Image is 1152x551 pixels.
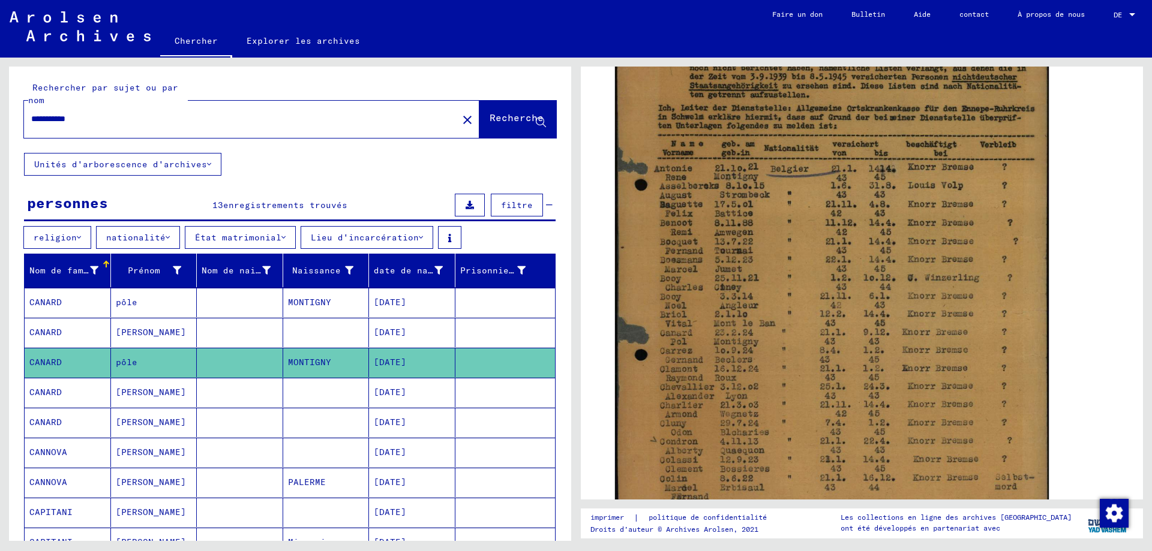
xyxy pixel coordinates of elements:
[116,537,186,547] font: [PERSON_NAME]
[29,387,62,398] font: CANARD
[369,254,455,287] mat-header-cell: date de naissance
[501,200,533,210] font: filtre
[491,194,543,216] button: filtre
[374,477,406,487] font: [DATE]
[841,513,1072,522] font: Les collections en ligne des archives [GEOGRAPHIC_DATA]
[374,447,406,457] font: [DATE]
[288,477,326,487] font: PALERME
[1099,498,1128,527] div: Modifier le consentement
[25,254,111,287] mat-header-cell: Nom de famille
[374,537,406,547] font: [DATE]
[116,357,137,368] font: pôle
[288,357,331,368] font: MONTIGNY
[374,387,406,398] font: [DATE]
[460,265,525,276] font: Prisonnier #
[959,10,989,19] font: contact
[29,327,62,338] font: CANARD
[106,232,166,243] font: nationalité
[772,10,823,19] font: Faire un don
[590,525,758,534] font: Droits d'auteur © Archives Arolsen, 2021
[29,537,73,547] font: CAPITANI
[374,417,406,427] font: [DATE]
[851,10,885,19] font: Bulletin
[195,232,281,243] font: État matrimonial
[29,357,62,368] font: CANARD
[29,417,62,427] font: CANARD
[24,153,221,176] button: Unités d'arborescence d'archives
[374,265,466,276] font: date de naissance
[590,513,624,522] font: imprimer
[27,194,108,212] font: personnes
[283,254,370,287] mat-header-cell: Naissance
[232,26,374,55] a: Explorer les archives
[116,417,186,427] font: [PERSON_NAME]
[292,265,341,276] font: Naissance
[29,447,67,457] font: CANNOVA
[639,511,781,524] a: politique de confidentialité
[374,357,406,368] font: [DATE]
[914,10,931,19] font: Aide
[1085,508,1130,538] img: yv_logo.png
[374,261,458,280] div: date de naissance
[374,507,406,517] font: [DATE]
[175,35,218,46] font: Chercher
[116,297,137,308] font: pôle
[28,82,178,106] font: Rechercher par sujet ou par nom
[128,265,160,276] font: Prénom
[479,101,556,138] button: Recherche
[1100,499,1129,528] img: Modifier le consentement
[34,159,207,170] font: Unités d'arborescence d'archives
[116,447,186,457] font: [PERSON_NAME]
[116,261,197,280] div: Prénom
[634,512,639,523] font: |
[247,35,360,46] font: Explorer les archives
[116,477,186,487] font: [PERSON_NAME]
[29,297,62,308] font: CANARD
[34,232,77,243] font: religion
[460,113,475,127] mat-icon: close
[490,112,544,124] font: Recherche
[649,513,767,522] font: politique de confidentialité
[29,477,67,487] font: CANNOVA
[455,107,479,131] button: Clair
[223,200,347,210] font: enregistrements trouvés
[288,297,331,308] font: MONTIGNY
[374,327,406,338] font: [DATE]
[301,226,433,249] button: Lieu d'incarcération
[455,254,556,287] mat-header-cell: Prisonnier #
[311,232,419,243] font: Lieu d'incarcération
[29,507,73,517] font: CAPITANI
[1018,10,1085,19] font: À propos de nous
[202,265,288,276] font: Nom de naissance
[590,511,634,524] a: imprimer
[185,226,296,249] button: État matrimonial
[1114,10,1122,19] font: DE
[29,261,113,280] div: Nom de famille
[841,523,1000,532] font: ont été développés en partenariat avec
[374,297,406,308] font: [DATE]
[160,26,232,58] a: Chercher
[116,387,186,398] font: [PERSON_NAME]
[10,11,151,41] img: Arolsen_neg.svg
[212,200,223,210] font: 13
[288,537,331,547] font: Minoprio
[23,226,91,249] button: religion
[288,261,369,280] div: Naissance
[202,261,286,280] div: Nom de naissance
[116,507,186,517] font: [PERSON_NAME]
[116,327,186,338] font: [PERSON_NAME]
[460,261,541,280] div: Prisonnier #
[96,226,180,249] button: nationalité
[29,265,105,276] font: Nom de famille
[111,254,197,287] mat-header-cell: Prénom
[197,254,283,287] mat-header-cell: Nom de naissance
